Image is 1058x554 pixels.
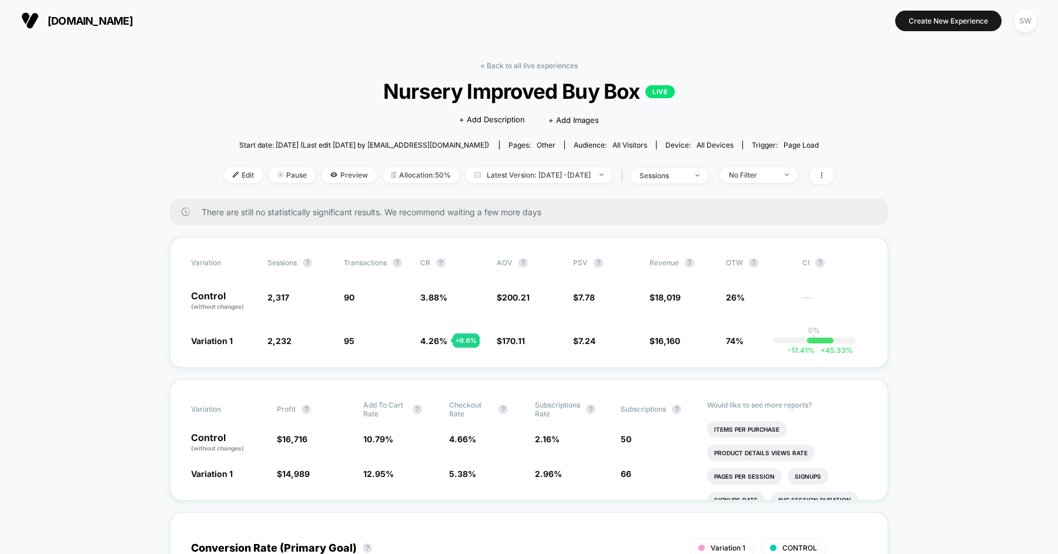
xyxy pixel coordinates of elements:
span: Transactions [344,258,387,267]
button: [DOMAIN_NAME] [18,11,136,30]
p: Control [191,291,256,311]
span: Subscriptions Rate [535,401,580,418]
span: CR [420,258,430,267]
span: Page Load [784,141,819,149]
button: ? [815,258,825,268]
span: CI [802,258,867,268]
button: ? [393,258,402,268]
span: Nursery Improved Buy Box [255,79,803,104]
span: Profit [277,405,296,413]
span: 2.96 % [535,469,562,479]
span: All Visitors [612,141,647,149]
span: 170.11 [502,336,525,346]
li: Signups [788,468,828,485]
li: Avg Session Duration [771,492,858,508]
span: other [537,141,555,149]
div: Audience: [574,141,647,149]
span: $ [649,336,680,346]
span: --- [802,294,867,311]
span: all devices [697,141,734,149]
span: 3.88 % [420,292,447,302]
span: 26% [726,292,745,302]
div: SW [1014,9,1037,32]
div: + 9.6 % [453,333,480,348]
span: Latest Version: [DATE] - [DATE] [466,167,612,183]
span: Preview [322,167,377,183]
button: ? [303,258,312,268]
span: 2,232 [267,336,292,346]
img: rebalance [391,172,396,178]
button: ? [749,258,758,268]
span: Variation [191,258,256,268]
span: Allocation: 50% [383,167,460,183]
span: (without changes) [191,303,244,310]
span: CONTROL [782,543,817,552]
p: LIVE [645,85,675,98]
li: Signups Rate [707,492,765,508]
span: Sessions [267,258,297,267]
button: Create New Experience [895,11,1002,31]
span: OTW [726,258,791,268]
span: (without changes) [191,445,244,452]
img: edit [233,172,239,178]
div: sessions [640,171,687,180]
span: [DOMAIN_NAME] [48,15,133,27]
span: 74% [726,336,744,346]
div: Trigger: [752,141,819,149]
span: 45.33 % [815,346,853,355]
span: 90 [344,292,354,302]
span: Device: [656,141,742,149]
span: | [618,167,631,184]
span: Start date: [DATE] (Last edit [DATE] by [EMAIL_ADDRESS][DOMAIN_NAME]) [239,141,489,149]
p: 0% [808,326,820,335]
span: $ [277,434,307,444]
span: Add To Cart Rate [363,401,407,418]
span: 50 [621,434,631,444]
span: PSV [573,258,588,267]
p: | [813,335,815,343]
span: 7.24 [578,336,595,346]
span: 95 [344,336,354,346]
button: ? [518,258,528,268]
span: 16,716 [282,434,307,444]
li: Pages Per Session [707,468,782,485]
span: 14,989 [282,469,310,479]
span: 5.38 % [449,469,476,479]
span: 2.16 % [535,434,560,444]
span: $ [277,469,310,479]
span: Revenue [649,258,679,267]
span: 10.79 % [363,434,393,444]
button: ? [436,258,446,268]
span: 66 [621,469,631,479]
span: + Add Description [459,114,525,126]
button: ? [302,405,311,414]
span: $ [573,336,595,346]
span: Variation 1 [711,543,745,552]
img: end [600,173,604,176]
button: ? [586,405,595,414]
span: + Add Images [548,115,599,125]
button: ? [672,405,681,414]
span: Subscriptions [621,405,666,413]
span: 16,160 [655,336,680,346]
span: $ [497,336,525,346]
button: ? [413,405,422,414]
span: 4.66 % [449,434,476,444]
li: Product Details Views Rate [707,445,815,461]
img: calendar [474,172,481,178]
button: ? [594,258,603,268]
span: + [821,346,825,355]
span: $ [573,292,595,302]
span: Pause [269,167,316,183]
button: ? [363,543,372,553]
span: 12.95 % [363,469,394,479]
img: end [695,174,699,176]
img: end [785,173,789,176]
img: end [277,172,283,178]
span: $ [497,292,530,302]
div: No Filter [729,171,776,179]
span: -17.41 % [788,346,815,355]
span: Edit [224,167,263,183]
img: Visually logo [21,12,39,29]
span: 200.21 [502,292,530,302]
